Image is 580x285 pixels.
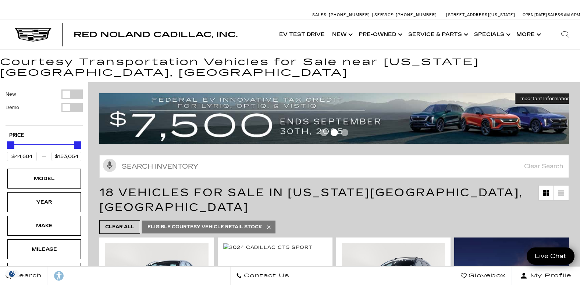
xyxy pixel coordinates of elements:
span: Sales: [312,13,328,17]
div: MileageMileage [7,239,81,259]
span: Search [11,271,42,281]
div: Make [26,222,63,230]
a: Sales: [PHONE_NUMBER] [312,13,372,17]
a: Red Noland Cadillac, Inc. [74,31,238,38]
div: EngineEngine [7,263,81,283]
span: Go to slide 3 [341,129,348,136]
a: Pre-Owned [355,20,405,49]
span: Clear All [105,222,134,232]
div: Filter by Vehicle Type [6,89,83,125]
span: 18 Vehicles for Sale in [US_STATE][GEOGRAPHIC_DATA], [GEOGRAPHIC_DATA] [99,186,523,214]
div: Year [26,198,63,206]
div: Model [26,175,63,183]
img: Cadillac Dark Logo with Cadillac White Text [15,28,51,42]
svg: Click to toggle on voice search [103,159,116,172]
span: [PHONE_NUMBER] [396,13,437,17]
a: New [328,20,355,49]
button: Open user profile menu [512,267,580,285]
a: Specials [470,20,513,49]
img: 2024 Cadillac CT5 Sport [223,243,313,251]
img: vrp-tax-ending-august-version [99,93,574,144]
span: Glovebox [467,271,506,281]
div: Minimum Price [7,141,14,149]
span: Sales: [548,13,561,17]
input: Maximum [51,152,81,161]
span: Red Noland Cadillac, Inc. [74,30,238,39]
div: MakeMake [7,216,81,236]
a: Live Chat [527,247,574,265]
a: [STREET_ADDRESS][US_STATE] [446,13,515,17]
span: Go to slide 2 [331,129,338,136]
div: Maximum Price [74,141,81,149]
span: [PHONE_NUMBER] [329,13,370,17]
div: YearYear [7,192,81,212]
div: Mileage [26,245,63,253]
a: EV Test Drive [275,20,328,49]
img: Opt-Out Icon [4,270,21,278]
div: Price [7,139,81,161]
span: Important Information [519,96,570,102]
a: Service & Parts [405,20,470,49]
h5: Price [9,132,79,139]
button: Important Information [515,93,574,104]
input: Search Inventory [99,155,569,178]
label: Demo [6,104,19,111]
span: 9 AM-6 PM [561,13,580,17]
section: Click to Open Cookie Consent Modal [4,270,21,278]
div: ModelModel [7,169,81,189]
a: Service: [PHONE_NUMBER] [372,13,439,17]
span: My Profile [527,271,572,281]
span: Live Chat [531,252,570,260]
span: Service: [374,13,395,17]
button: More [513,20,543,49]
a: Contact Us [230,267,295,285]
span: Contact Us [242,271,289,281]
input: Minimum [7,152,37,161]
label: New [6,91,16,98]
a: Glovebox [455,267,512,285]
span: Open [DATE] [523,13,547,17]
span: Eligible Courtesy Vehicle Retail Stock [147,222,262,232]
span: Go to slide 1 [320,129,328,136]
